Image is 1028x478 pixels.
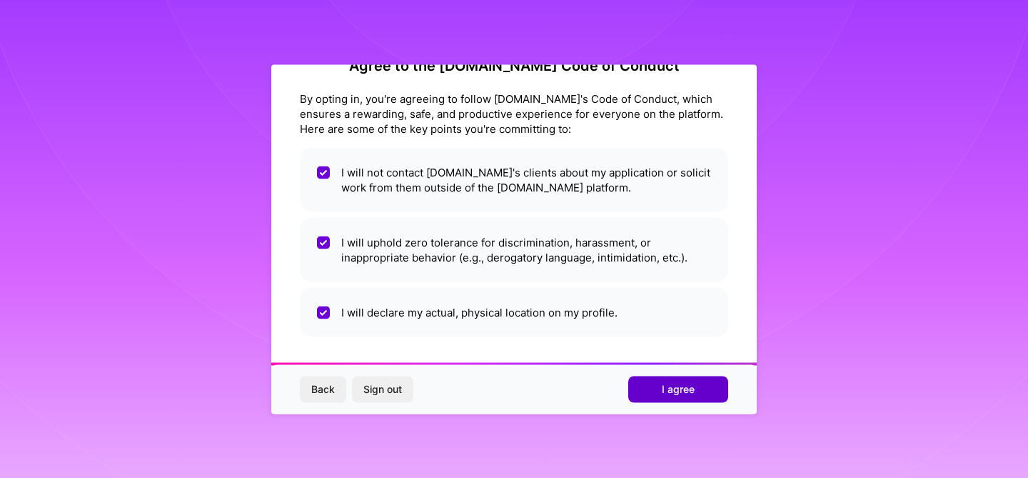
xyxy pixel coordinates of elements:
h2: Agree to the [DOMAIN_NAME] Code of Conduct [300,56,728,74]
button: Sign out [352,377,413,402]
li: I will declare my actual, physical location on my profile. [300,287,728,337]
button: I agree [628,377,728,402]
span: Sign out [363,382,402,397]
li: I will not contact [DOMAIN_NAME]'s clients about my application or solicit work from them outside... [300,147,728,211]
span: I agree [662,382,695,397]
button: Back [300,377,346,402]
div: By opting in, you're agreeing to follow [DOMAIN_NAME]'s Code of Conduct, which ensures a rewardin... [300,91,728,136]
span: Back [311,382,335,397]
li: I will uphold zero tolerance for discrimination, harassment, or inappropriate behavior (e.g., der... [300,217,728,282]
